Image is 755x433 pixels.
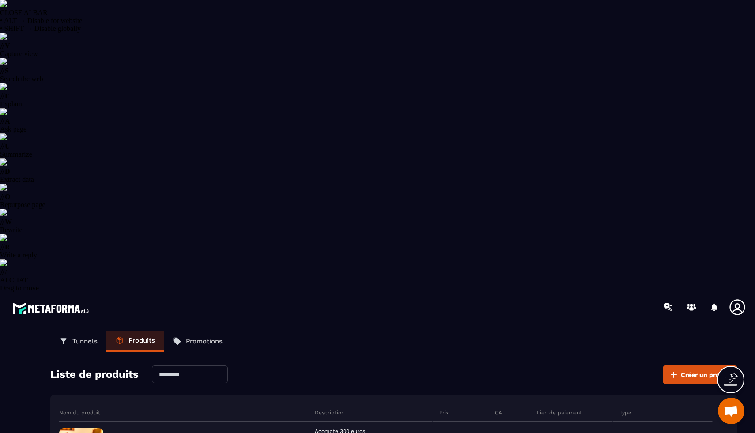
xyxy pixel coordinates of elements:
[50,365,139,384] h2: Liste de produits
[681,370,732,379] span: Créer un produit
[495,409,502,416] p: CA
[186,337,223,345] p: Promotions
[128,336,155,344] p: Produits
[315,409,344,416] p: Description
[537,409,582,416] p: Lien de paiement
[663,365,737,384] button: Créer un produit
[72,337,98,345] p: Tunnels
[164,331,231,352] a: Promotions
[106,331,164,352] a: Produits
[439,409,449,416] p: Prix
[718,398,744,424] div: Ouvrir le chat
[50,331,106,352] a: Tunnels
[619,409,631,416] p: Type
[59,409,100,416] p: Nom du produit
[12,300,92,316] img: logo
